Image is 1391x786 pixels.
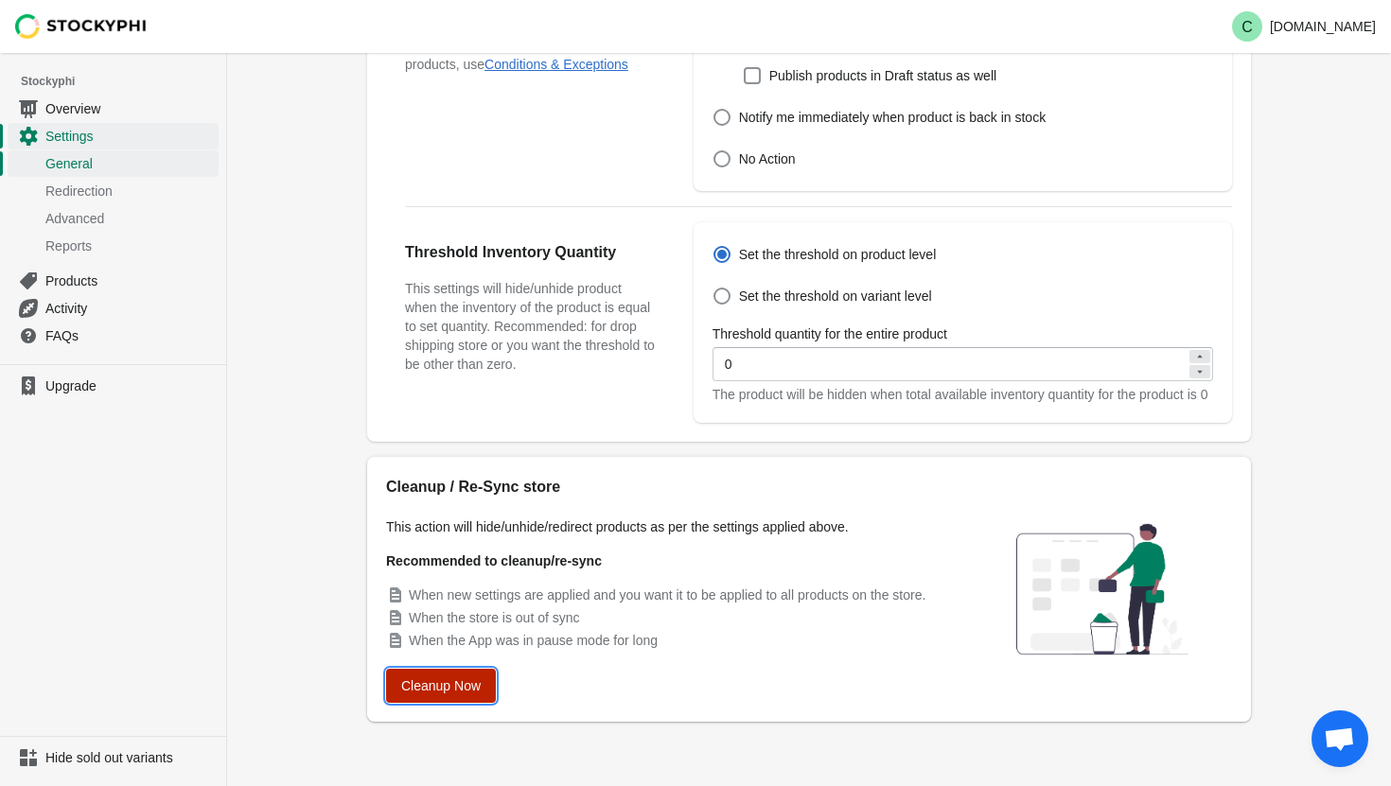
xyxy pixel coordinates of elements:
[8,267,219,294] a: Products
[405,279,656,374] h3: This settings will hide/unhide product when the inventory of the product is equal to set quantity...
[713,385,1213,404] div: The product will be hidden when total available inventory quantity for the product is 0
[15,14,148,39] img: Stockyphi
[386,553,602,568] strong: Recommended to cleanup/re-sync
[739,108,1046,127] span: Notify me immediately when product is back in stock
[409,610,580,625] span: When the store is out of sync
[1232,11,1262,42] span: Avatar with initials C
[45,326,215,345] span: FAQs
[386,517,954,536] p: This action will hide/unhide/redirect products as per the settings applied above.
[45,271,215,290] span: Products
[21,72,226,91] span: Stockyphi
[1270,19,1376,34] p: [DOMAIN_NAME]
[769,66,996,85] span: Publish products in Draft status as well
[409,587,925,603] span: When new settings are applied and you want it to be applied to all products on the store.
[45,182,215,201] span: Redirection
[8,149,219,177] a: General
[45,127,215,146] span: Settings
[1241,19,1253,35] text: C
[8,204,219,232] a: Advanced
[739,245,937,264] span: Set the threshold on product level
[713,324,947,343] label: Threshold quantity for the entire product
[1224,8,1383,45] button: Avatar with initials C[DOMAIN_NAME]
[401,678,481,693] span: Cleanup Now
[409,633,658,648] span: When the App was in pause mode for long
[405,241,656,264] h2: Threshold Inventory Quantity
[484,57,628,72] button: Conditions & Exceptions
[8,122,219,149] a: Settings
[45,376,215,395] span: Upgrade
[45,99,215,118] span: Overview
[1312,710,1368,767] div: Open chat
[45,299,215,318] span: Activity
[8,232,219,259] a: Reports
[386,476,954,498] h2: Cleanup / Re-Sync store
[45,209,215,228] span: Advanced
[45,748,215,767] span: Hide sold out variants
[386,669,496,703] button: Cleanup Now
[8,177,219,204] a: Redirection
[405,36,656,74] p: In case you want to exclude or allow few products, use
[45,236,215,255] span: Reports
[8,95,219,122] a: Overview
[45,154,215,173] span: General
[8,322,219,349] a: FAQs
[8,294,219,322] a: Activity
[739,149,796,168] span: No Action
[8,373,219,399] a: Upgrade
[739,287,932,306] span: Set the threshold on variant level
[8,744,219,771] a: Hide sold out variants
